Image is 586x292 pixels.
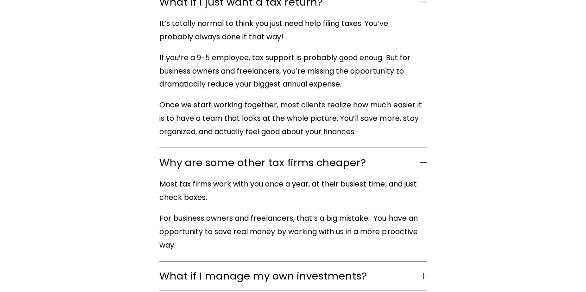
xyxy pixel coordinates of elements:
[159,17,422,44] p: It’s totally normal to think you just need help filing taxes. You’ve probably always done it that...
[159,17,426,148] div: What if I just want a tax return?
[159,51,422,91] p: If you’re a 9-5 employee, tax support is probably good enoug. But for business owners and freelan...
[159,178,422,205] p: Most tax firms work with you once a year, at their busiest time, and just check boxes.
[159,148,426,177] button: Why are some other tax firms cheaper?
[159,268,420,284] span: What if I manage my own investments?
[159,261,426,291] button: What if I manage my own investments?
[159,177,426,261] div: Why are some other tax firms cheaper?
[159,155,420,170] span: Why are some other tax firms cheaper?
[159,99,422,138] p: Once we start working together, most clients realize how much easier it is to have a team that lo...
[159,212,422,252] p: For business owners and freelancers, that’s a big mistake. You have an opportunity to save real m...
